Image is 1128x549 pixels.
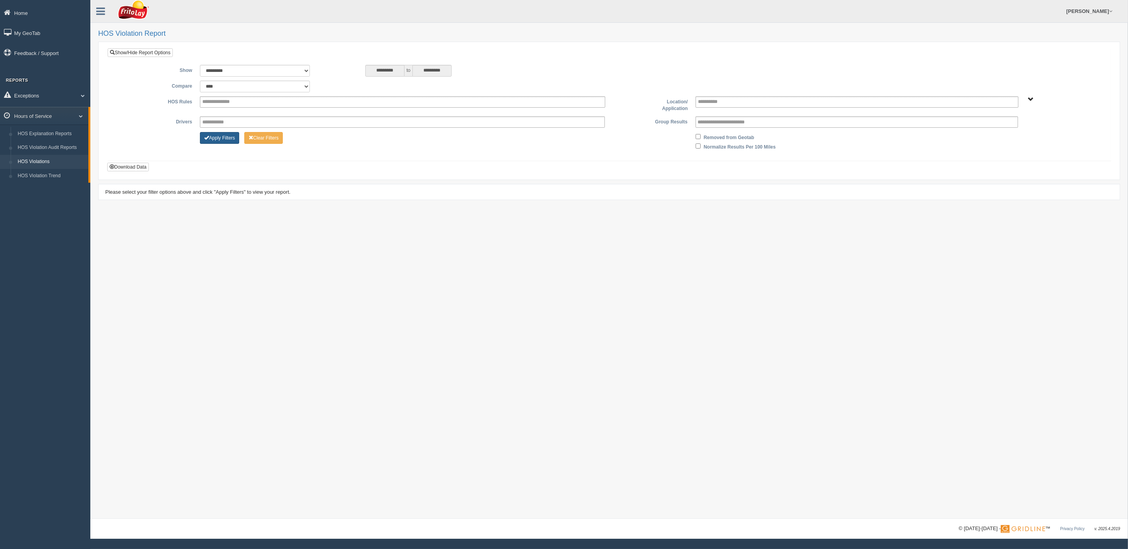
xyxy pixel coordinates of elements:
[114,96,196,106] label: HOS Rules
[105,189,291,195] span: Please select your filter options above and click "Apply Filters" to view your report.
[405,65,412,77] span: to
[107,163,149,171] button: Download Data
[1060,527,1084,531] a: Privacy Policy
[200,132,239,144] button: Change Filter Options
[108,48,173,57] a: Show/Hide Report Options
[14,141,88,155] a: HOS Violation Audit Reports
[609,116,691,126] label: Group Results
[14,169,88,183] a: HOS Violation Trend
[114,65,196,74] label: Show
[14,127,88,141] a: HOS Explanation Reports
[114,116,196,126] label: Drivers
[98,30,1120,38] h2: HOS Violation Report
[959,525,1120,533] div: © [DATE]-[DATE] - ™
[704,141,776,151] label: Normalize Results Per 100 Miles
[704,132,754,141] label: Removed from Geotab
[114,81,196,90] label: Compare
[244,132,283,144] button: Change Filter Options
[1095,527,1120,531] span: v. 2025.4.2019
[609,96,692,112] label: Location/ Application
[14,155,88,169] a: HOS Violations
[1001,525,1045,533] img: Gridline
